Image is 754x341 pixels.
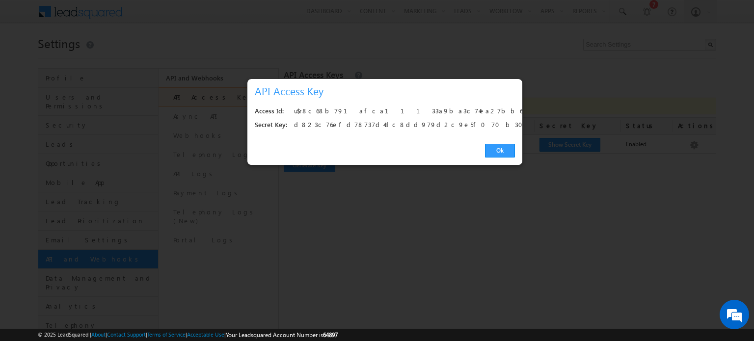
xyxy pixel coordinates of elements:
[294,118,510,132] div: d823c76efd78737d4dc8dd979d2c9e5f070b302d
[147,331,186,338] a: Terms of Service
[226,331,338,339] span: Your Leadsquared Account Number is
[255,105,287,118] div: Access Id:
[255,82,519,100] h3: API Access Key
[107,331,146,338] a: Contact Support
[38,330,338,340] span: © 2025 LeadSquared | | | | |
[294,105,510,118] div: u$r8c68b791afca11133a9ba3c74ea27bb6
[323,331,338,339] span: 64897
[91,331,106,338] a: About
[255,118,287,132] div: Secret Key:
[187,331,224,338] a: Acceptable Use
[485,144,515,157] a: Ok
